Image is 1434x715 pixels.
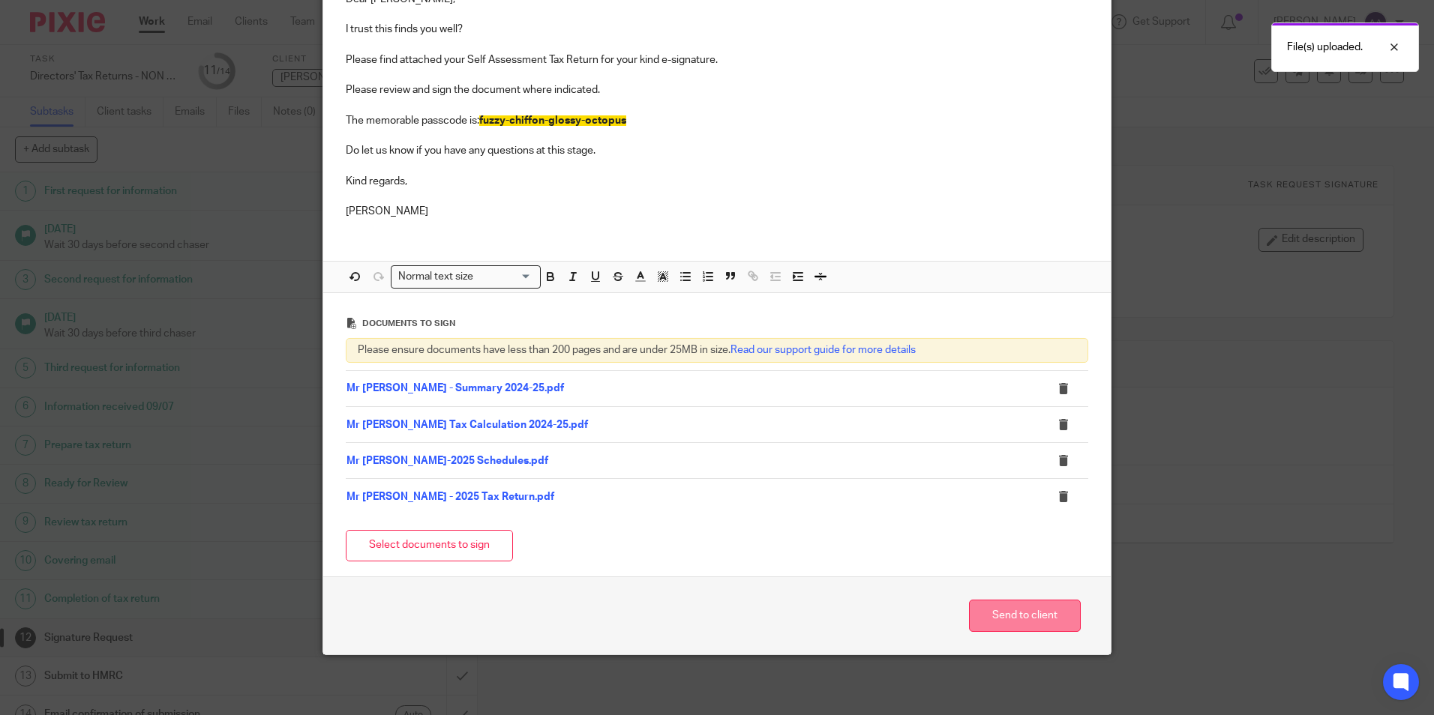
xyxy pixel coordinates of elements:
a: Read our support guide for more details [730,345,916,355]
p: Kind regards, [346,174,1088,189]
a: Mr [PERSON_NAME] - 2025 Tax Return.pdf [346,492,554,502]
span: Normal text size [394,269,476,285]
a: Mr [PERSON_NAME] Tax Calculation 2024-25.pdf [346,420,588,430]
div: Search for option [391,265,541,289]
p: Do let us know if you have any questions at this stage. [346,143,1088,158]
div: Please ensure documents have less than 200 pages and are under 25MB in size. [346,338,1088,362]
button: Select documents to sign [346,530,513,562]
span: Documents to sign [362,319,455,328]
p: [PERSON_NAME] [346,204,1088,219]
a: Mr [PERSON_NAME]-2025 Schedules.pdf [346,456,548,466]
button: Send to client [969,600,1081,632]
input: Search for option [478,269,532,285]
p: The memorable passcode is: [346,113,1088,128]
p: File(s) uploaded. [1287,40,1363,55]
a: Mr [PERSON_NAME] - Summary 2024-25.pdf [346,383,564,393]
